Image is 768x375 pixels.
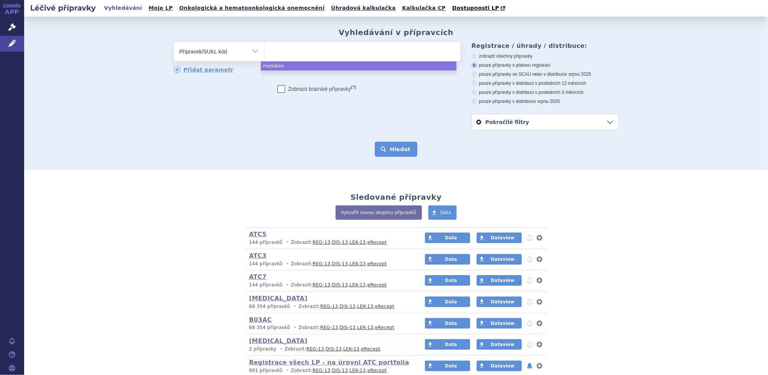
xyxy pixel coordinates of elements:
[367,282,387,288] a: eRecept
[249,368,283,373] span: 991 přípravků
[249,295,308,302] a: [MEDICAL_DATA]
[425,339,470,350] a: Data
[277,85,356,93] label: Zobrazit bratrské přípravky
[526,361,533,370] button: notifikace
[452,5,499,11] span: Dostupnosti LP
[284,239,291,246] i: •
[339,28,454,37] h2: Vyhledávání v přípravcích
[284,282,291,288] i: •
[425,297,470,307] a: Data
[425,254,470,265] a: Data
[249,359,409,366] a: Registrace všech LP - na úrovni ATC portfolia
[249,231,267,238] a: ATC5
[491,299,515,305] span: Dataview
[350,240,366,245] a: LEK-13
[477,297,522,307] a: Dataview
[249,324,411,331] p: Zobrazit: , , ,
[425,361,470,371] a: Data
[307,346,324,352] a: REG-13
[491,342,515,347] span: Dataview
[472,42,619,49] h3: Registrace / úhrady / distribuce:
[350,282,366,288] a: LEK-13
[332,261,348,266] a: DIS-13
[249,252,267,259] a: ATC3
[340,304,356,309] a: DIS-13
[249,261,411,267] p: Zobrazit: , , ,
[445,363,457,369] span: Data
[249,367,411,374] p: Zobrazit: , , ,
[565,72,591,77] span: v srpnu 2025
[284,367,291,374] i: •
[367,368,387,373] a: eRecept
[445,257,457,262] span: Data
[425,318,470,329] a: Data
[249,239,411,246] p: Zobrazit: , , ,
[261,61,457,70] li: medabon
[24,3,102,13] h2: Léčivé přípravky
[536,340,543,349] button: nastavení
[534,99,560,104] span: v srpnu 2025
[477,318,522,329] a: Dataview
[536,361,543,370] button: nastavení
[313,261,330,266] a: REG-13
[536,319,543,328] button: nastavení
[292,303,299,310] i: •
[526,340,533,349] button: notifikace
[445,235,457,240] span: Data
[400,3,448,13] a: Kalkulačka CP
[336,205,422,220] a: Vytvořit novou skupinu přípravků
[477,361,522,371] a: Dataview
[472,62,619,68] label: pouze přípravky s platnou registrací
[313,368,330,373] a: REG-13
[351,193,442,202] h2: Sledované přípravky
[249,240,283,245] span: 144 přípravků
[472,53,619,59] label: zobrazit všechny přípravky
[491,321,515,326] span: Dataview
[249,303,411,310] p: Zobrazit: , , ,
[472,98,619,104] label: pouze přípravky v distribuci
[249,282,283,288] span: 144 přípravků
[357,304,374,309] a: LEK-13
[350,261,366,266] a: LEK-13
[375,142,417,157] button: Hledat
[491,278,515,283] span: Dataview
[278,346,285,352] i: •
[102,3,144,13] a: Vyhledávání
[425,275,470,286] a: Data
[440,210,451,215] span: Data
[249,282,411,288] p: Zobrazit: , , ,
[445,321,457,326] span: Data
[472,89,619,95] label: pouze přípravky v distribuci v posledních 3 měsících
[477,275,522,286] a: Dataview
[249,325,290,330] span: 68 354 přípravků
[249,273,267,280] a: ATC7
[472,114,618,130] a: Pokročilé filtry
[320,325,338,330] a: REG-13
[526,233,533,242] button: notifikace
[477,254,522,265] a: Dataview
[445,299,457,305] span: Data
[445,278,457,283] span: Data
[361,346,381,352] a: eRecept
[292,324,299,331] i: •
[367,240,387,245] a: eRecept
[536,255,543,264] button: nastavení
[329,3,398,13] a: Úhradová kalkulačka
[491,235,515,240] span: Dataview
[491,257,515,262] span: Dataview
[320,304,338,309] a: REG-13
[375,325,395,330] a: eRecept
[477,339,522,350] a: Dataview
[477,233,522,243] a: Dataview
[340,325,356,330] a: DIS-13
[526,276,533,285] button: notifikace
[249,261,283,266] span: 144 přípravků
[536,233,543,242] button: nastavení
[472,80,619,86] label: pouze přípravky v distribuci v posledních 12 měsících
[146,3,175,13] a: Moje LP
[357,325,374,330] a: LEK-13
[536,276,543,285] button: nastavení
[425,233,470,243] a: Data
[174,66,234,73] a: Přidat parametr
[249,316,272,323] a: B03AC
